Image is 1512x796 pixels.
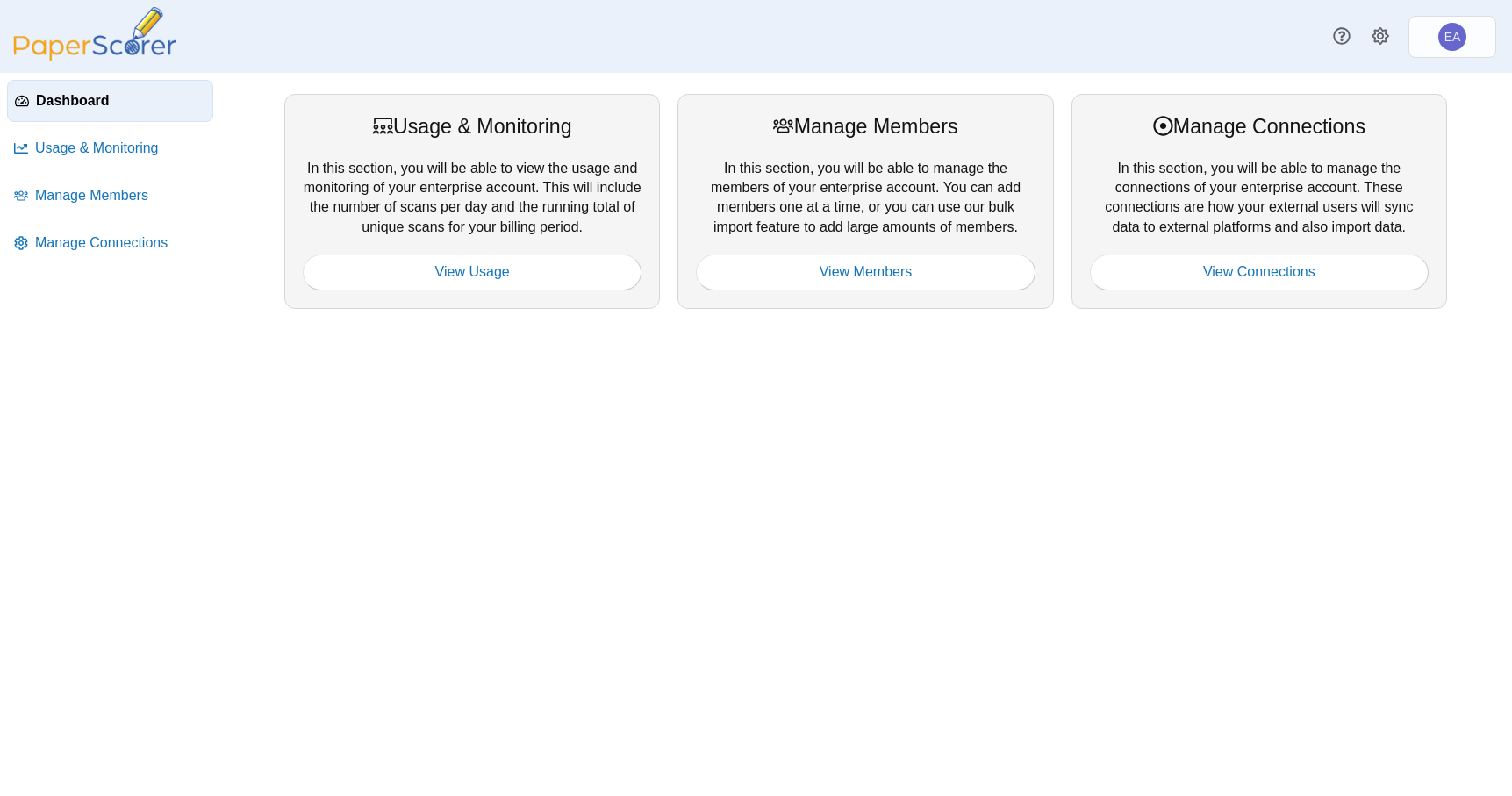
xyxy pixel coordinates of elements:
[1071,94,1447,308] div: In this section, you will be able to manage the connections of your enterprise account. These con...
[284,94,660,308] div: In this section, you will be able to view the usage and monitoring of your enterprise account. Th...
[7,7,183,61] img: PaperScorer
[7,222,213,264] a: Manage Connections
[7,175,213,217] a: Manage Members
[1090,255,1429,290] a: View Connections
[35,139,206,158] span: Usage & Monitoring
[35,186,206,205] span: Manage Members
[7,48,183,63] a: PaperScorer
[696,112,1035,140] div: Manage Members
[36,91,205,111] span: Dashboard
[1090,112,1429,140] div: Manage Connections
[677,94,1053,308] div: In this section, you will be able to manage the members of your enterprise account. You can add m...
[1438,23,1466,51] span: Enterprise Admin 1
[7,127,213,169] a: Usage & Monitoring
[303,255,641,290] a: View Usage
[303,112,641,140] div: Usage & Monitoring
[35,233,206,253] span: Manage Connections
[1444,31,1461,43] span: Enterprise Admin 1
[7,80,213,122] a: Dashboard
[1408,16,1496,58] a: Enterprise Admin 1
[696,255,1035,290] a: View Members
